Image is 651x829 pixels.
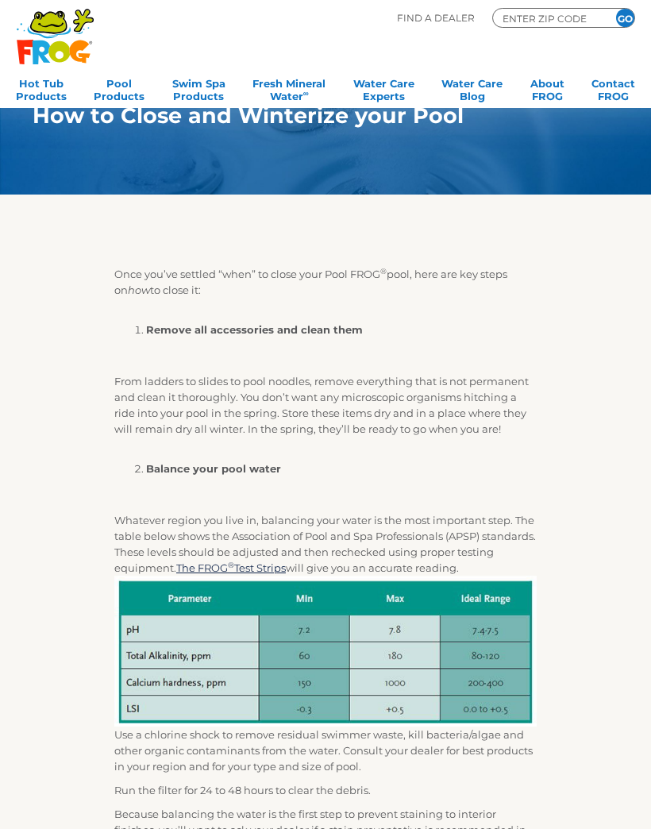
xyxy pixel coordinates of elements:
a: Fresh MineralWater∞ [252,72,325,104]
a: Swim SpaProducts [172,72,225,104]
p: From ladders to slides to pool noodles, remove everything that is not permanent and clean it thor... [114,373,537,437]
a: Water CareBlog [441,72,503,104]
p: Whatever region you live in, balancing your water is the most important step. The table below sho... [114,512,537,576]
input: Zip Code Form [501,11,596,25]
p: Use a chlorine shock to remove residual swimmer waste, kill bacteria/algae and other organic cont... [114,727,537,774]
a: Hot TubProducts [16,72,67,104]
img: stats [114,576,537,727]
sup: ® [380,267,387,276]
em: how [128,283,150,296]
a: ContactFROG [591,72,635,104]
h1: How to Close and Winterize your Pool [33,103,579,128]
a: The FROG®Test Strips [176,561,286,574]
sup: ® [228,561,234,569]
p: Find A Dealer [397,8,475,28]
strong: Balance your pool water [146,462,281,475]
input: GO [616,9,634,27]
p: Run the filter for 24 to 48 hours to clear the debris. [114,782,537,798]
a: PoolProducts [94,72,144,104]
sup: ∞ [303,89,309,98]
strong: Remove all accessories and clean them [146,323,363,336]
p: Once you’ve settled “when” to close your Pool FROG pool, here are key steps on to close it: [114,266,537,298]
a: AboutFROG [530,72,564,104]
a: Water CareExperts [353,72,414,104]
